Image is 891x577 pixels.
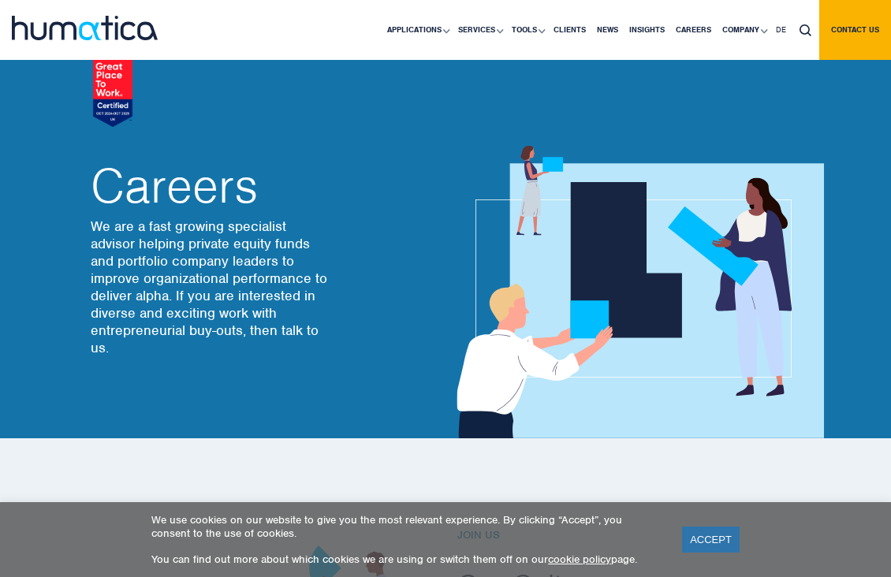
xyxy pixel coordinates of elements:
[91,162,327,210] h2: Careers
[151,553,662,566] p: You can find out more about which cookies we are using or switch them off on our page.
[548,553,611,566] a: cookie policy
[682,527,740,553] a: ACCEPT
[776,24,786,35] span: DE
[800,24,811,36] img: search_icon
[12,16,158,40] img: logo
[91,218,327,356] p: We are a fast growing specialist advisor helping private equity funds and portfolio company leade...
[151,513,662,540] p: We use cookies on our website to give you the most relevant experience. By clicking “Accept”, you...
[445,146,824,438] img: about_banner1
